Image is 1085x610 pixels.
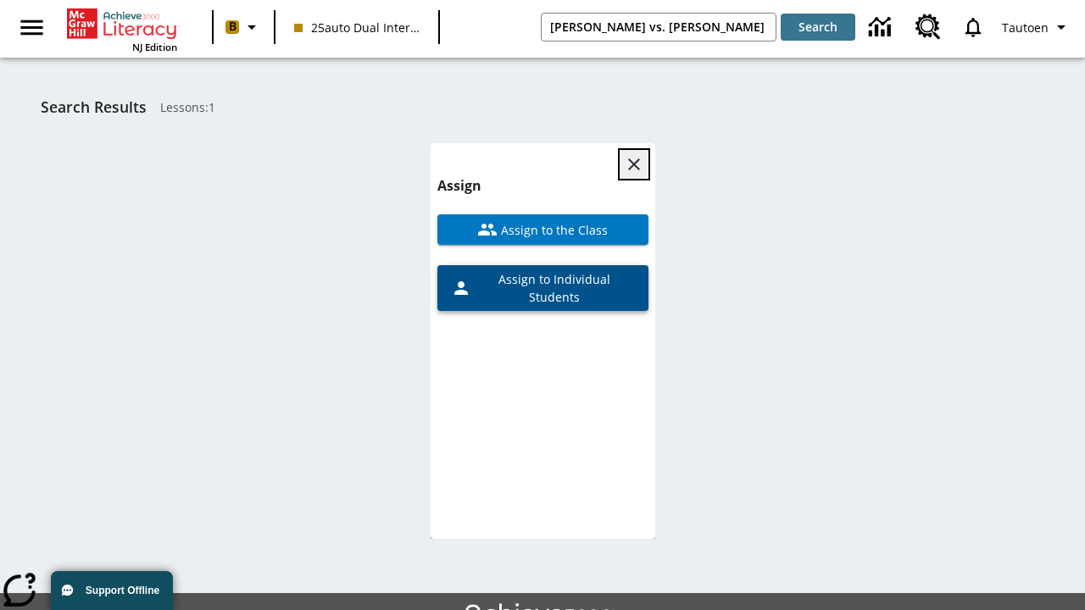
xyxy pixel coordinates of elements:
[498,221,608,239] span: Assign to the Class
[437,265,648,311] button: Assign to Individual Students
[67,5,177,53] div: Home
[781,14,855,41] button: Search
[995,12,1078,42] button: Profile/Settings
[229,16,236,37] span: B
[437,214,648,245] button: Assign to the Class
[951,5,995,49] a: Notifications
[219,12,269,42] button: Boost Class color is peach. Change class color
[1002,19,1049,36] span: Tautoen
[67,7,177,41] a: Home
[542,14,776,41] input: search field
[905,4,951,50] a: Resource Center, Will open in new tab
[41,98,147,116] h1: Search Results
[620,150,648,179] button: Close
[86,585,159,596] span: Support Offline
[859,4,905,51] a: Data Center
[51,571,173,610] button: Support Offline
[471,270,635,306] span: Assign to Individual Students
[7,3,57,53] button: Open side menu
[294,19,420,36] span: 25auto Dual International
[160,98,215,116] span: Lessons : 1
[132,41,177,53] span: NJ Edition
[437,174,648,197] h6: Assign
[431,143,655,539] div: lesson details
